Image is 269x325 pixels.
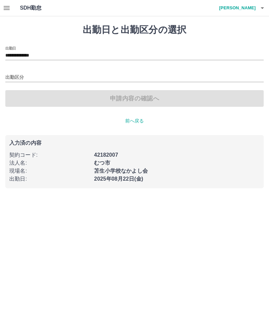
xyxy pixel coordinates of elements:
p: 前へ戻る [5,117,264,124]
b: 苫生小学校なかよし会 [94,168,148,174]
p: 法人名 : [9,159,90,167]
p: 現場名 : [9,167,90,175]
b: 42182007 [94,152,118,158]
label: 出勤日 [5,46,16,51]
p: 出勤日 : [9,175,90,183]
p: 入力済の内容 [9,140,260,146]
p: 契約コード : [9,151,90,159]
b: むつ市 [94,160,110,166]
h1: 出勤日と出勤区分の選択 [5,24,264,36]
b: 2025年08月22日(金) [94,176,143,182]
